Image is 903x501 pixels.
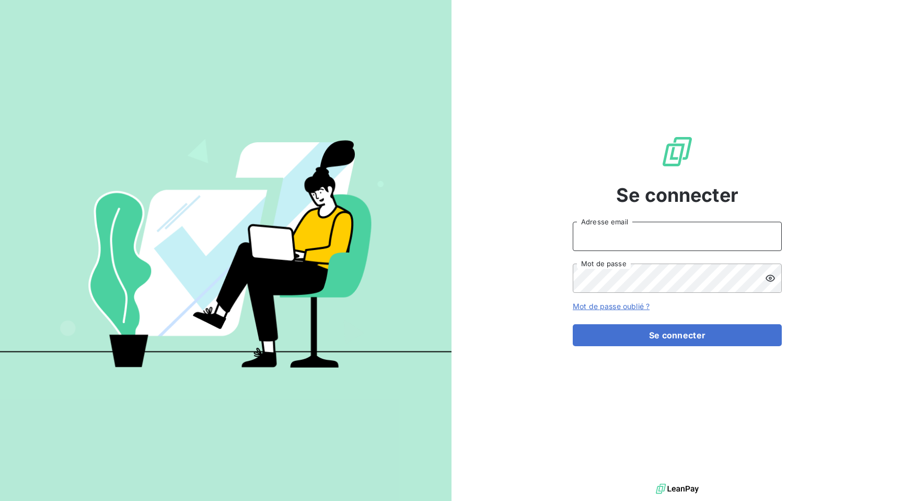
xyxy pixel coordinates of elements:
[573,302,650,311] a: Mot de passe oublié ?
[656,481,699,497] img: logo
[573,222,782,251] input: placeholder
[573,324,782,346] button: Se connecter
[616,181,738,209] span: Se connecter
[661,135,694,168] img: Logo LeanPay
